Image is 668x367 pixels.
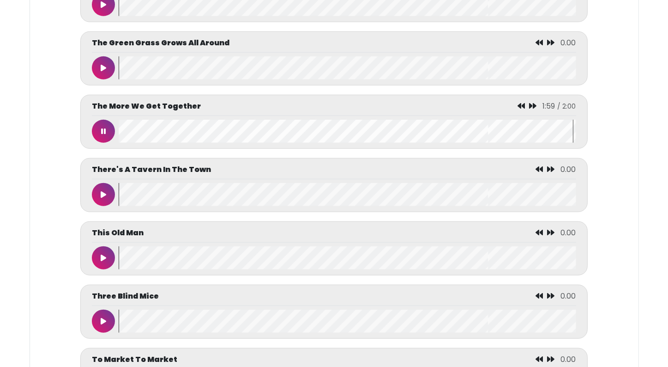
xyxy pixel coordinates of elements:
p: There's A Tavern In The Town [92,164,211,175]
p: This Old Man [92,227,144,239]
p: Three Blind Mice [92,291,159,302]
p: The More We Get Together [92,101,201,112]
p: The Green Grass Grows All Around [92,37,229,49]
span: 0.00 [561,291,576,301]
span: 0.00 [561,164,576,175]
span: 0.00 [561,37,576,48]
p: To Market To Market [92,354,177,365]
span: / 2:00 [558,102,576,111]
span: 0.00 [561,354,576,365]
span: 1:59 [543,101,555,111]
span: 0.00 [561,227,576,238]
